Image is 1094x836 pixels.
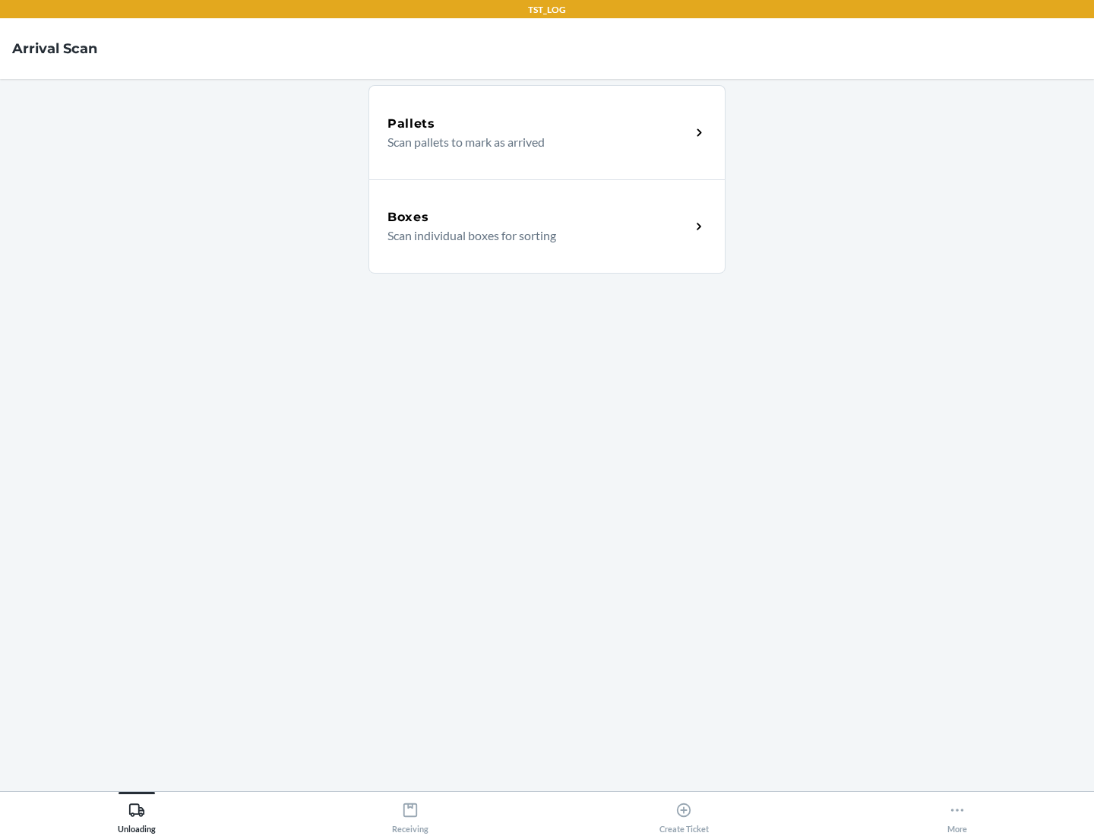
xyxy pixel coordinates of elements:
div: Receiving [392,796,428,834]
h5: Pallets [387,115,435,133]
h5: Boxes [387,208,429,226]
button: Create Ticket [547,792,820,834]
a: BoxesScan individual boxes for sorting [368,179,726,274]
div: Create Ticket [659,796,709,834]
p: Scan individual boxes for sorting [387,226,678,245]
div: More [947,796,967,834]
p: TST_LOG [528,3,566,17]
button: More [820,792,1094,834]
p: Scan pallets to mark as arrived [387,133,678,151]
h4: Arrival Scan [12,39,97,59]
button: Receiving [273,792,547,834]
a: PalletsScan pallets to mark as arrived [368,85,726,179]
div: Unloading [118,796,156,834]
